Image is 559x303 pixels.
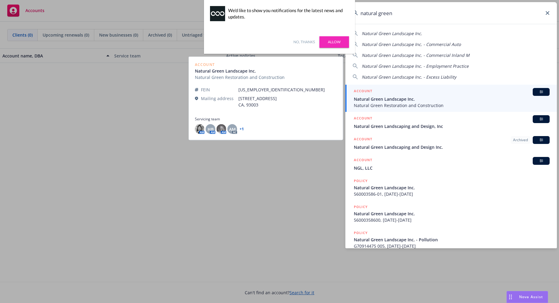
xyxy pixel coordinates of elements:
a: ACCOUNTArchivedBINatural Green Landscaping and Design Inc. [345,133,557,154]
a: POLICYNatural Green Landscape Inc. - PollutionG70914475 005, [DATE]-[DATE] [345,226,557,252]
h5: POLICY [354,204,368,210]
h5: ACCOUNT [354,136,372,143]
h5: ACCOUNT [354,115,372,122]
span: Nova Assist [519,294,543,299]
span: Natural Green Landscape Inc. [354,96,550,102]
div: We'd like to show you notifications for the latest news and updates. [228,7,346,20]
span: Natural Green Landscaping and Design, Inc [354,123,550,129]
a: ACCOUNTBINatural Green Landscape Inc.Natural Green Restoration and Construction [345,85,557,112]
span: G70914475 005, [DATE]-[DATE] [354,243,550,249]
span: BI [535,116,547,122]
button: Nova Assist [506,291,548,303]
span: Natural Green Landscape Inc. - Commercial Inland M [362,52,470,58]
a: POLICYNatural Green Landscape Inc.56000358600, [DATE]-[DATE] [345,200,557,226]
a: POLICYNatural Green Landscape Inc.560003586-01, [DATE]-[DATE] [345,174,557,200]
a: No, thanks [293,39,315,45]
span: NGL, LLC [354,165,550,171]
a: ACCOUNTBINatural Green Landscaping and Design, Inc [345,112,557,133]
span: Natural Green Landscape Inc. - Commercial Auto [362,41,461,47]
span: BI [535,89,547,95]
h5: ACCOUNT [354,157,372,164]
span: Natural Green Landscaping and Design Inc. [354,144,550,150]
input: Search... [345,2,557,24]
span: Natural Green Landscape Inc. [354,210,550,217]
div: Drag to move [507,291,514,303]
h5: ACCOUNT [354,88,372,95]
span: Natural Green Restoration and Construction [354,102,550,109]
span: BI [535,137,547,143]
span: Archived [513,137,528,143]
span: Natural Green Landscape Inc. [354,184,550,191]
span: 560003586-01, [DATE]-[DATE] [354,191,550,197]
h5: POLICY [354,230,368,236]
span: Natural Green Landscape Inc. - Excess Liability [362,74,456,80]
span: Natural Green Landscape Inc. - Pollution [354,236,550,243]
span: BI [535,158,547,164]
span: Natural Green Landscape Inc. [362,31,422,36]
a: Allow [319,36,349,48]
h5: POLICY [354,178,368,184]
span: Natural Green Landscape Inc. - Employment Practice [362,63,469,69]
a: ACCOUNTBINGL, LLC [345,154,557,174]
span: 56000358600, [DATE]-[DATE] [354,217,550,223]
